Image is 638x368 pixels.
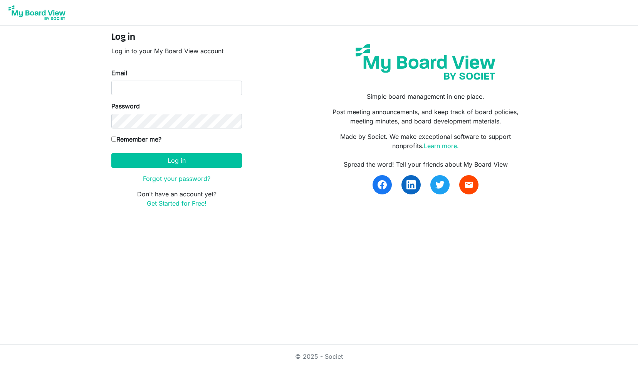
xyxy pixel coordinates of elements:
span: email [464,180,473,189]
img: linkedin.svg [406,180,416,189]
a: Get Started for Free! [147,199,207,207]
a: email [459,175,478,194]
img: my-board-view-societ.svg [350,38,501,86]
button: Log in [111,153,242,168]
img: facebook.svg [378,180,387,189]
p: Log in to your My Board View account [111,46,242,56]
p: Post meeting announcements, and keep track of board policies, meeting minutes, and board developm... [325,107,527,126]
p: Simple board management in one place. [325,92,527,101]
p: Made by Societ. We make exceptional software to support nonprofits. [325,132,527,150]
h4: Log in [111,32,242,43]
input: Remember me? [111,137,116,142]
label: Password [111,101,140,111]
a: Forgot your password? [143,175,210,182]
a: © 2025 - Societ [295,353,343,360]
img: My Board View Logo [6,3,68,22]
div: Spread the word! Tell your friends about My Board View [325,160,527,169]
img: twitter.svg [435,180,445,189]
p: Don't have an account yet? [111,189,242,208]
a: Learn more. [424,142,459,150]
label: Email [111,68,127,78]
label: Remember me? [111,135,161,144]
